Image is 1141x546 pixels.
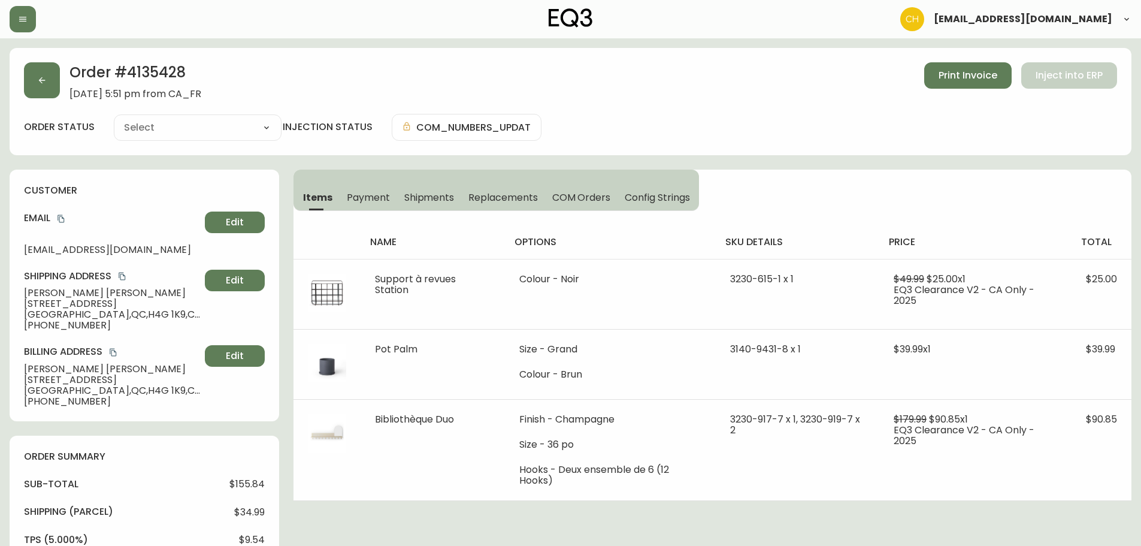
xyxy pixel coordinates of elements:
h4: total [1081,236,1122,249]
span: [DATE] 5:51 pm from CA_FR [69,89,201,99]
span: $34.99 [234,507,265,518]
span: [PHONE_NUMBER] [24,320,200,331]
span: Items [303,191,332,204]
button: copy [55,213,67,225]
span: $25.00 [1086,272,1117,286]
span: [STREET_ADDRESS] [24,298,200,309]
span: 3230-917-7 x 1, 3230-919-7 x 2 [730,412,860,437]
span: COM Orders [552,191,611,204]
span: Pot Palm [375,342,417,356]
span: $25.00 x 1 [927,272,966,286]
span: [GEOGRAPHIC_DATA] , QC , H4G 1K9 , CA [24,385,200,396]
h4: Shipping ( Parcel ) [24,505,113,518]
button: copy [116,270,128,282]
img: 6288462cea190ebb98a2c2f3c744dd7e [900,7,924,31]
span: Config Strings [625,191,689,204]
h2: Order # 4135428 [69,62,201,89]
span: [EMAIL_ADDRESS][DOMAIN_NAME] [24,245,200,255]
h4: sku details [725,236,870,249]
li: Colour - Brun [519,369,701,380]
button: Print Invoice [924,62,1012,89]
button: copy [107,346,119,358]
h4: Billing Address [24,345,200,358]
span: $49.99 [894,272,924,286]
span: $39.99 x 1 [894,342,931,356]
li: Finish - Champagne [519,414,701,425]
span: $155.84 [229,479,265,490]
span: 3140-9431-8 x 1 [730,342,801,356]
span: [PERSON_NAME] [PERSON_NAME] [24,288,200,298]
span: 3230-615-1 x 1 [730,272,794,286]
h4: name [370,236,495,249]
h4: price [889,236,1062,249]
label: order status [24,120,95,134]
span: EQ3 Clearance V2 - CA Only - 2025 [894,283,1034,307]
h4: sub-total [24,478,78,491]
h4: customer [24,184,265,197]
span: EQ3 Clearance V2 - CA Only - 2025 [894,423,1034,448]
span: Replacements [468,191,537,204]
span: Edit [226,274,244,287]
img: b7d9396d-8faf-4a9c-997f-32d9b11bb0de.jpg [308,274,346,312]
span: Payment [347,191,390,204]
span: $90.85 x 1 [929,412,968,426]
button: Edit [205,345,265,367]
h4: Shipping Address [24,270,200,283]
span: [GEOGRAPHIC_DATA] , QC , H4G 1K9 , CA [24,309,200,320]
li: Size - 36 po [519,439,701,450]
li: Size - Grand [519,344,701,355]
span: [STREET_ADDRESS] [24,375,200,385]
button: Edit [205,212,265,233]
img: logo [549,8,593,28]
span: $9.54 [239,535,265,545]
h4: options [514,236,706,249]
li: Colour - Noir [519,274,701,285]
span: Shipments [404,191,455,204]
span: Edit [226,216,244,229]
span: [EMAIL_ADDRESS][DOMAIN_NAME] [934,14,1112,24]
img: 58ae1418-4cee-4397-8b15-53810e0fc1a1.jpg [308,414,346,453]
img: ac3c584b-b8be-41a7-805f-a87ced3c8501.jpg [308,344,346,382]
h4: Email [24,212,200,225]
h4: order summary [24,450,265,463]
span: Print Invoice [939,69,997,82]
h4: injection status [283,120,373,134]
span: Bibliothèque Duo [375,412,454,426]
li: Hooks - Deux ensemble de 6 (12 Hooks) [519,464,701,486]
span: $90.85 [1086,412,1117,426]
button: Edit [205,270,265,291]
span: [PHONE_NUMBER] [24,396,200,407]
span: Edit [226,349,244,363]
span: Support à revues Station [375,272,456,297]
span: $179.99 [894,412,927,426]
span: $39.99 [1086,342,1115,356]
span: [PERSON_NAME] [PERSON_NAME] [24,364,200,375]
